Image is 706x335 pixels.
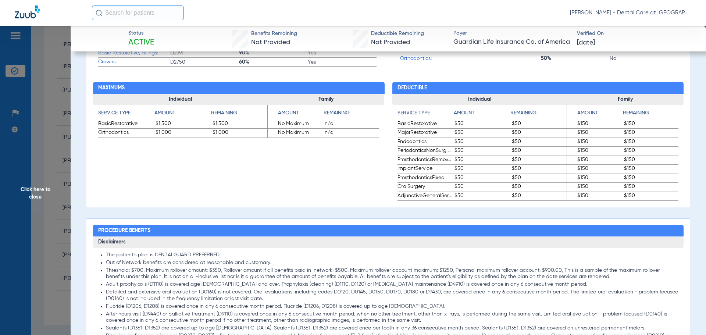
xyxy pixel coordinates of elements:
[239,49,308,57] span: 90%
[624,183,678,192] span: $150
[397,156,452,165] span: ProsthodonticsRemovable
[211,109,268,120] app-breakdown-title: Remaining
[567,109,623,120] app-breakdown-title: Amount
[567,156,621,165] span: $150
[512,165,567,174] span: $50
[170,58,239,66] span: D2750
[98,129,153,138] span: Orthodontics
[106,311,679,324] li: After hours visit (D9440) or palliative treatment (D9110) is covered once in any 6 consecutive mo...
[268,109,324,120] app-breakdown-title: Amount
[567,165,621,174] span: $150
[454,183,509,192] span: $50
[213,120,267,129] span: $1,500
[96,10,102,16] img: Search Icon
[106,252,679,259] li: The patient's plan is DENTALGUARD PREFERRED.
[570,9,691,17] span: [PERSON_NAME] - Dental Care at [GEOGRAPHIC_DATA]
[154,109,211,120] app-breakdown-title: Amount
[512,120,567,129] span: $50
[397,147,452,156] span: PeriodonticsNonSurgical
[512,192,567,201] span: $50
[15,6,40,18] img: Zuub Logo
[324,109,379,117] h4: Remaining
[268,129,322,138] span: No Maximum
[98,109,155,120] app-breakdown-title: Service Type
[624,174,678,183] span: $150
[92,6,184,20] input: Search for patients
[392,82,684,94] h2: Deductible
[512,183,567,192] span: $50
[268,120,322,129] span: No Maximum
[213,129,267,138] span: $1,000
[397,109,454,120] app-breakdown-title: Service Type
[454,138,509,147] span: $50
[510,109,567,117] h4: Remaining
[512,147,567,156] span: $50
[541,55,610,62] span: 50%
[397,120,452,129] span: BasicRestorative
[397,192,452,201] span: AdjunctiveGeneralServices
[567,109,623,117] h4: Amount
[251,30,297,38] span: Benefits Remaining
[610,55,678,62] span: No
[324,109,379,120] app-breakdown-title: Remaining
[624,156,678,165] span: $150
[453,29,571,37] span: Payer
[98,58,170,66] span: Crowns:
[567,147,621,156] span: $150
[93,236,684,248] h3: Disclaimers
[397,174,452,183] span: ProsthodonticsFixed
[397,138,452,147] span: Endodontics
[98,120,153,129] span: BasicRestorative
[154,109,211,117] h4: Amount
[98,109,155,117] h4: Service Type
[453,38,571,47] span: Guardian Life Insurance Co. of America
[454,129,509,138] span: $50
[106,325,679,332] li: Sealants (D1351, D1352) are covered up to age [DEMOGRAPHIC_DATA]. Sealants (D1351, D1352) are cov...
[371,39,410,46] span: Not Provided
[268,109,324,117] h4: Amount
[128,29,154,37] span: Status
[156,129,210,138] span: $1,000
[106,267,679,280] li: Threshold: $700, Maximum rollover amount: $350, Rollover amount if all benefits paid in-network: ...
[106,281,679,288] li: Adult prophylaxis (D1110) is covered age [DEMOGRAPHIC_DATA] and over. Prophylaxis (cleaning) (D11...
[623,109,679,120] app-breakdown-title: Remaining
[567,94,684,106] h3: Family
[512,174,567,183] span: $50
[397,165,452,174] span: ImplantService
[156,120,210,129] span: $1,500
[397,183,452,192] span: OralSurgery
[577,30,694,38] span: Verified On
[624,147,678,156] span: $150
[325,120,379,129] span: n/a
[93,94,268,106] h3: Individual
[392,94,567,106] h3: Individual
[510,109,567,120] app-breakdown-title: Remaining
[454,147,509,156] span: $50
[239,58,308,66] span: 60%
[106,303,679,310] li: Fluoride (D1206, D1208) is covered once in any 6 consecutive month period. Fluoride (D1206, D1208...
[128,38,154,48] span: Active
[93,225,684,236] h2: Procedure Benefits
[325,129,379,138] span: n/a
[251,39,290,46] span: Not Provided
[567,174,621,183] span: $150
[454,192,509,201] span: $50
[106,289,679,302] li: Detailed and extensive oral evaluation (D0160) is not covered. Oral evaluations, including codes ...
[577,38,595,47] span: [DATE]
[98,49,170,57] span: Basic Restorative, Fillings:
[454,109,510,120] app-breakdown-title: Amount
[454,109,510,117] h4: Amount
[454,120,509,129] span: $50
[400,55,472,63] span: Orthodontics:
[308,49,377,57] span: Yes
[567,192,621,201] span: $150
[623,109,679,117] h4: Remaining
[567,120,621,129] span: $150
[454,165,509,174] span: $50
[624,192,678,201] span: $150
[454,156,509,165] span: $50
[567,183,621,192] span: $150
[512,156,567,165] span: $50
[512,138,567,147] span: $50
[567,129,621,138] span: $150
